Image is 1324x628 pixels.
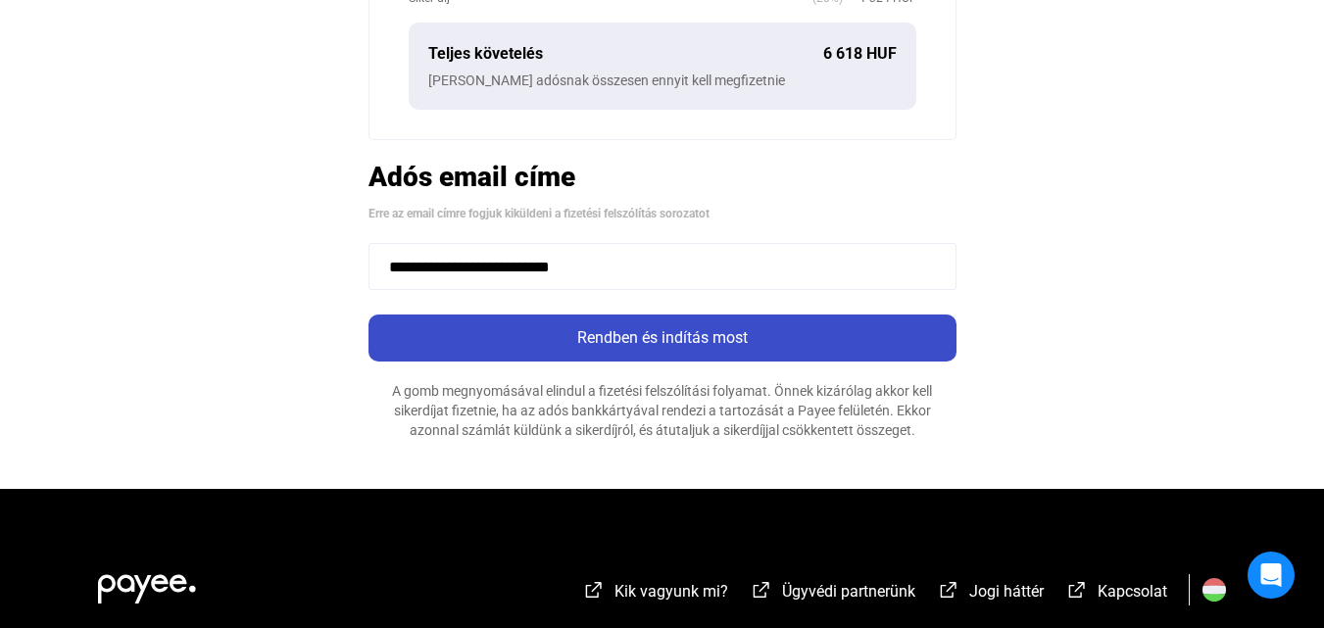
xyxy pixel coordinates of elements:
[374,326,951,350] div: Rendben és indítás most
[1065,585,1167,604] a: external-link-whiteKapcsolat
[937,580,960,600] img: external-link-white
[368,204,956,223] div: Erre az email címre fogjuk kiküldeni a fizetési felszólítás sorozatot
[969,582,1044,601] span: Jogi háttér
[614,582,728,601] span: Kik vagyunk mi?
[582,580,606,600] img: external-link-white
[750,585,915,604] a: external-link-whiteÜgyvédi partnerünk
[937,585,1044,604] a: external-link-whiteJogi háttér
[428,42,823,66] div: Teljes követelés
[1202,578,1226,602] img: HU.svg
[782,582,915,601] span: Ügyvédi partnerünk
[1098,582,1167,601] span: Kapcsolat
[368,314,956,362] button: Rendben és indítás most
[1065,580,1089,600] img: external-link-white
[823,42,897,66] div: 6 618 HUF
[368,160,956,194] h2: Adós email címe
[1248,552,1295,599] div: Open Intercom Messenger
[750,580,773,600] img: external-link-white
[428,71,897,90] div: [PERSON_NAME] adósnak összesen ennyit kell megfizetnie
[98,563,196,604] img: white-payee-white-dot.svg
[582,585,728,604] a: external-link-whiteKik vagyunk mi?
[368,381,956,440] div: A gomb megnyomásával elindul a fizetési felszólítási folyamat. Önnek kizárólag akkor kell sikerdí...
